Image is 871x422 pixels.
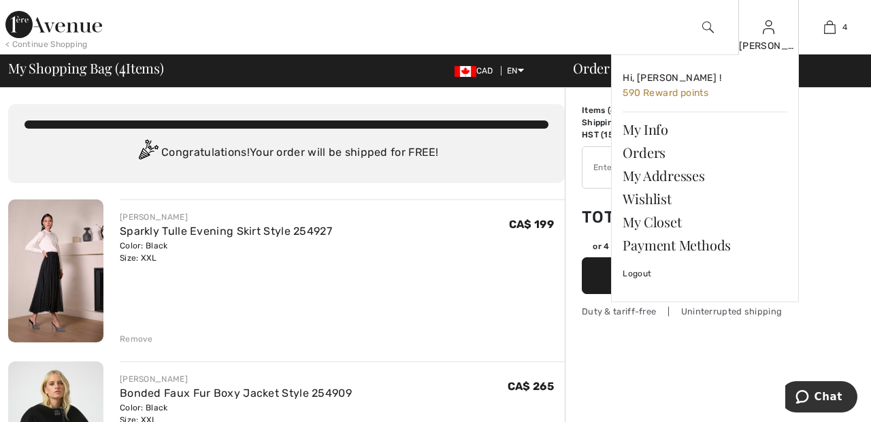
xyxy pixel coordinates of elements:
[120,333,153,345] div: Remove
[623,164,787,187] a: My Addresses
[5,11,102,38] img: 1ère Avenue
[120,240,332,264] div: Color: Black Size: XXL
[582,147,748,188] input: Promo code
[623,187,787,210] a: Wishlist
[557,61,863,75] div: Order Summary
[623,233,787,257] a: Payment Methods
[134,140,161,167] img: Congratulation2.svg
[455,66,476,77] img: Canadian Dollar
[623,210,787,233] a: My Closet
[582,240,786,257] div: or 4 payments ofCA$ 247.82withSezzle Click to learn more about Sezzle
[623,72,721,84] span: Hi, [PERSON_NAME] !
[582,257,786,294] button: Proceed to Summary
[24,140,548,167] div: Congratulations! Your order will be shipped for FREE!
[824,19,836,35] img: My Bag
[623,87,708,99] span: 590 Reward points
[120,225,332,238] a: Sparkly Tulle Evening Skirt Style 254927
[8,61,164,75] span: My Shopping Bag ( Items)
[582,305,786,318] div: Duty & tariff-free | Uninterrupted shipping
[120,387,352,400] a: Bonded Faux Fur Boxy Jacket Style 254909
[582,104,656,116] td: Items ( )
[507,66,524,76] span: EN
[582,116,656,129] td: Shipping
[120,211,332,223] div: [PERSON_NAME]
[702,19,714,35] img: search the website
[763,19,774,35] img: My Info
[120,373,352,385] div: [PERSON_NAME]
[842,21,847,33] span: 4
[8,199,103,342] img: Sparkly Tulle Evening Skirt Style 254927
[739,39,799,53] div: [PERSON_NAME]
[119,58,126,76] span: 4
[763,20,774,33] a: Sign In
[623,257,787,291] a: Logout
[509,218,554,231] span: CA$ 199
[785,381,857,415] iframe: Opens a widget where you can chat to one of our agents
[623,141,787,164] a: Orders
[582,129,656,141] td: HST (15%)
[593,240,786,253] div: or 4 payments of with
[582,194,656,240] td: Total
[623,66,787,106] a: Hi, [PERSON_NAME] ! 590 Reward points
[800,19,859,35] a: 4
[508,380,554,393] span: CA$ 265
[455,66,499,76] span: CAD
[5,38,88,50] div: < Continue Shopping
[623,118,787,141] a: My Info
